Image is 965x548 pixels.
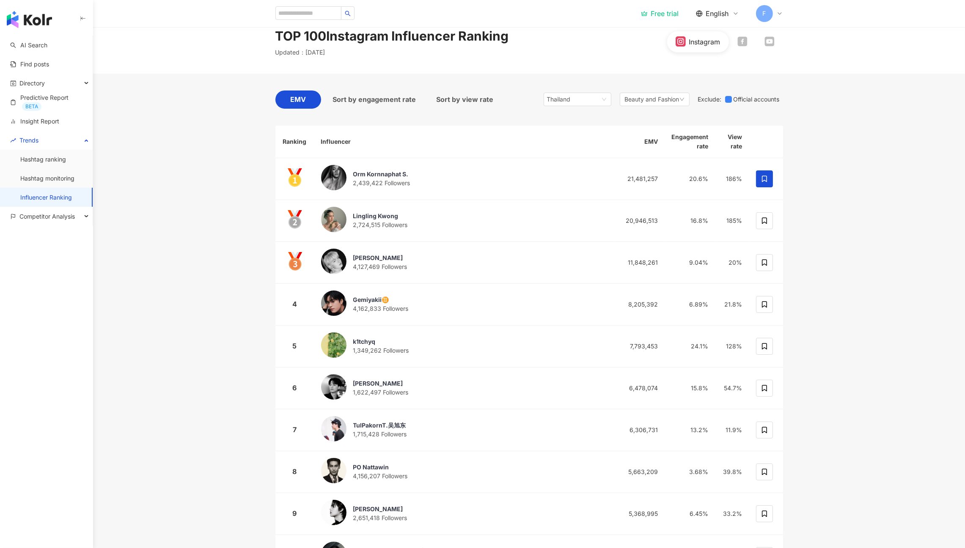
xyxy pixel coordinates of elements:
img: KOL Avatar [321,165,346,190]
img: KOL Avatar [321,500,346,525]
div: 6.89% [672,300,709,309]
th: View rate [715,126,749,158]
div: 5,368,995 [621,509,658,518]
div: 13.2% [672,425,709,435]
div: 6.45% [672,509,709,518]
img: KOL Avatar [321,249,346,274]
div: Lingling Kwong [353,212,408,220]
div: 5,663,209 [621,467,658,477]
div: 20% [722,258,742,267]
div: 21.8% [722,300,742,309]
div: 4 [282,299,308,310]
div: 24.1% [672,342,709,351]
img: KOL Avatar [321,458,346,483]
a: Find posts [10,60,49,68]
div: Thailand [547,93,575,106]
div: 33.2% [722,509,742,518]
span: Directory [19,74,45,93]
div: 186% [722,174,742,184]
div: 7,793,453 [621,342,658,351]
span: 2,651,418 Followers [353,514,407,521]
a: KOL AvatarGemiyakii♊️4,162,833 Followers [321,290,608,318]
div: TulPakornT.吴旭东 [353,421,407,430]
div: 54.7% [722,384,742,393]
a: Predictive ReportBETA [10,93,86,111]
span: Official accounts [732,95,783,104]
div: 21,481,257 [621,174,658,184]
span: 1,715,428 Followers [353,430,407,438]
a: KOL AvatarLingling Kwong2,724,515 Followers [321,207,608,235]
span: down [679,97,685,102]
a: Hashtag monitoring [20,174,74,183]
th: Engagement rate [665,126,715,158]
div: 16.8% [672,216,709,225]
span: Sort by view rate [437,94,494,105]
a: searchAI Search [10,41,47,49]
span: 2,724,515 Followers [353,221,408,228]
span: Beauty and Fashion [625,95,679,104]
div: 6,478,074 [621,384,658,393]
div: 39.8% [722,467,742,477]
span: Trends [19,131,38,150]
a: Free trial [641,9,679,18]
span: 1,622,497 Followers [353,389,409,396]
div: 20.6% [672,174,709,184]
div: 8 [282,466,308,477]
a: KOL AvatarTulPakornT.吴旭东1,715,428 Followers [321,416,608,444]
span: 1,349,262 Followers [353,347,409,354]
p: Updated ： [DATE] [275,48,325,57]
th: EMV [614,126,665,158]
a: Insight Report [10,117,59,126]
span: English [706,9,729,18]
span: Competitor Analysis [19,207,75,226]
img: KOL Avatar [321,332,346,358]
img: KOL Avatar [321,374,346,400]
span: Sort by engagement rate [333,94,416,105]
span: search [345,11,351,16]
a: KOL Avatar[PERSON_NAME]1,622,497 Followers [321,374,608,402]
a: KOL Avatar[PERSON_NAME]4,127,469 Followers [321,249,608,277]
div: [PERSON_NAME] [353,505,407,513]
div: 5 [282,341,308,351]
span: Exclude : [698,96,722,103]
span: 2,439,422 Followers [353,179,410,186]
div: 3.68% [672,467,709,477]
img: KOL Avatar [321,207,346,232]
div: [PERSON_NAME] [353,254,407,262]
span: F [763,9,766,18]
img: KOL Avatar [321,416,346,441]
img: logo [7,11,52,28]
a: Hashtag ranking [20,155,66,164]
span: 4,127,469 Followers [353,263,407,270]
div: 9.04% [672,258,709,267]
div: 11.9% [722,425,742,435]
div: 15.8% [672,384,709,393]
div: 7 [282,425,308,435]
div: [PERSON_NAME] [353,379,409,388]
div: 128% [722,342,742,351]
div: k1tchyq [353,337,409,346]
div: 185% [722,216,742,225]
div: Orm Kornnaphat S. [353,170,410,178]
div: 8,205,392 [621,300,658,309]
div: 11,848,261 [621,258,658,267]
div: 6,306,731 [621,425,658,435]
a: KOL Avatark1tchyq1,349,262 Followers [321,332,608,360]
a: KOL Avatar[PERSON_NAME]2,651,418 Followers [321,500,608,528]
th: Influencer [314,126,614,158]
span: rise [10,137,16,143]
span: 4,162,833 Followers [353,305,409,312]
a: KOL AvatarOrm Kornnaphat S.2,439,422 Followers [321,165,608,193]
span: EMV [290,94,306,105]
div: 9 [282,508,308,519]
div: 6 [282,383,308,393]
span: 4,156,207 Followers [353,472,408,479]
a: Influencer Ranking [20,193,72,202]
th: Ranking [275,126,314,158]
div: Instagram [689,37,720,47]
div: 20,946,513 [621,216,658,225]
img: KOL Avatar [321,290,346,316]
a: KOL AvatarPO Nattawin4,156,207 Followers [321,458,608,486]
div: TOP 100 Instagram Influencer Ranking [275,27,509,45]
